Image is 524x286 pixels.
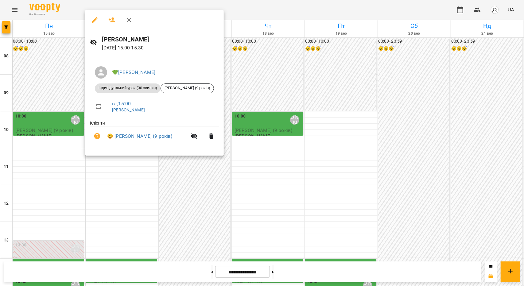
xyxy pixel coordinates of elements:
span: Індивідуальний урок (30 хвилин) [95,85,161,91]
div: [PERSON_NAME] (9 років) [161,83,214,93]
a: 💚[PERSON_NAME] [112,69,155,75]
p: [DATE] 15:00 - 15:30 [102,44,219,52]
h6: [PERSON_NAME] [102,35,219,44]
button: Візит ще не сплачено. Додати оплату? [90,129,105,144]
a: вт , 15:00 [112,101,131,106]
ul: Клієнти [90,120,219,149]
a: 😀 [PERSON_NAME] (9 років) [107,133,173,140]
span: [PERSON_NAME] (9 років) [161,85,214,91]
a: [PERSON_NAME] [112,107,145,112]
